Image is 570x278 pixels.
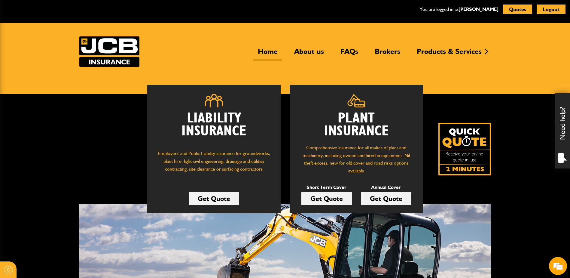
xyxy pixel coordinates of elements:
a: FAQs [336,47,363,61]
div: Need help? [555,93,570,168]
img: Quick Quote [438,123,491,175]
a: Get your insurance quote isn just 2-minutes [438,123,491,175]
a: Get Quote [301,192,352,205]
img: JCB Insurance Services logo [79,36,139,67]
p: Short Term Cover [301,184,352,191]
a: [PERSON_NAME] [459,6,498,12]
a: Products & Services [412,47,486,61]
p: Employers' and Public Liability insurance for groundworks, plant hire, light civil engineering, d... [156,150,272,178]
a: JCB Insurance Services [79,36,139,67]
a: Brokers [370,47,405,61]
p: Comprehensive insurance for all makes of plant and machinery, including owned and hired in equipm... [299,144,414,175]
p: Annual Cover [361,184,411,191]
button: Quotes [503,5,532,14]
h2: Liability Insurance [156,112,272,144]
h2: Plant Insurance [299,112,414,138]
button: Logout [537,5,565,14]
a: Get Quote [189,192,239,205]
a: Get Quote [361,192,411,205]
a: Home [253,47,282,61]
a: About us [290,47,328,61]
p: You are logged in as [420,5,498,13]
